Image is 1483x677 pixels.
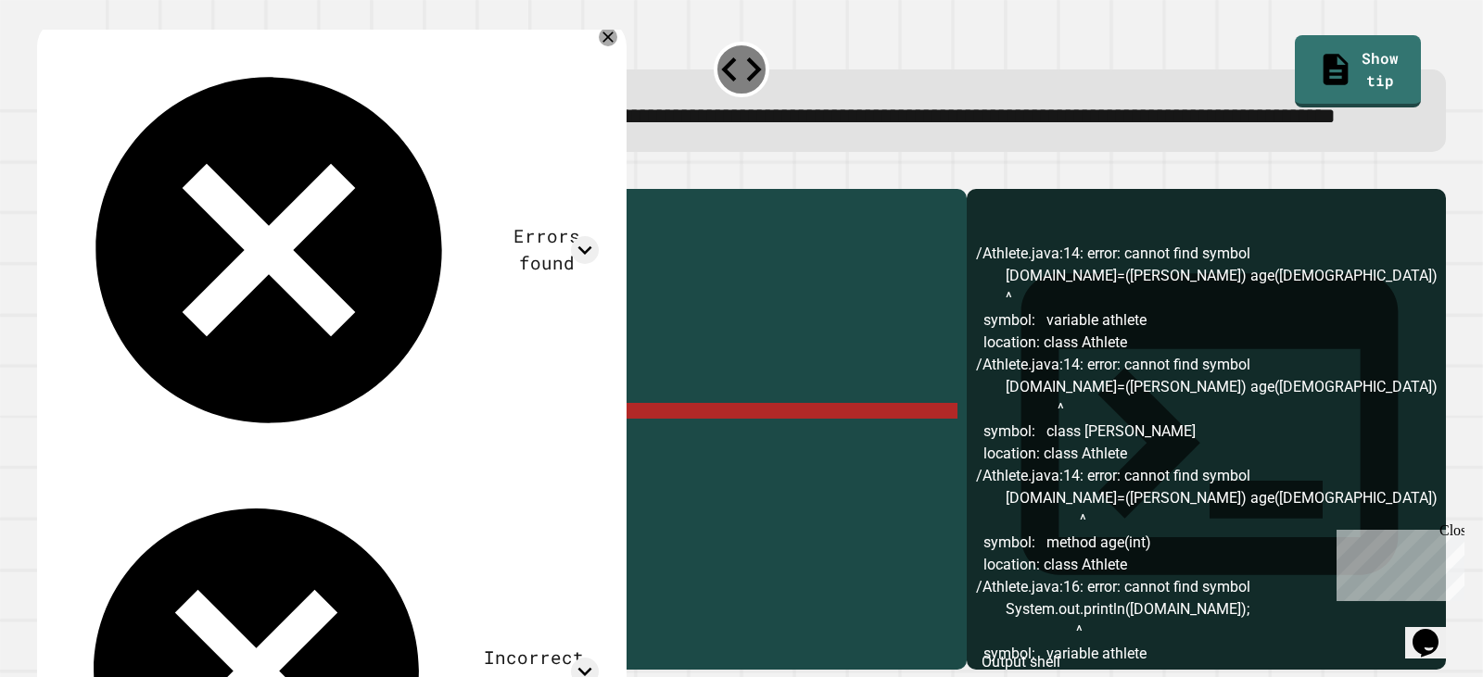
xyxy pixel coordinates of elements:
a: Show tip [1295,35,1421,107]
div: /Athlete.java:14: error: cannot find symbol [DOMAIN_NAME]=([PERSON_NAME]) age([DEMOGRAPHIC_DATA])... [976,243,1437,670]
div: Chat with us now!Close [7,7,128,118]
iframe: chat widget [1405,603,1464,658]
iframe: chat widget [1329,522,1464,601]
div: Errors found [496,223,599,277]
